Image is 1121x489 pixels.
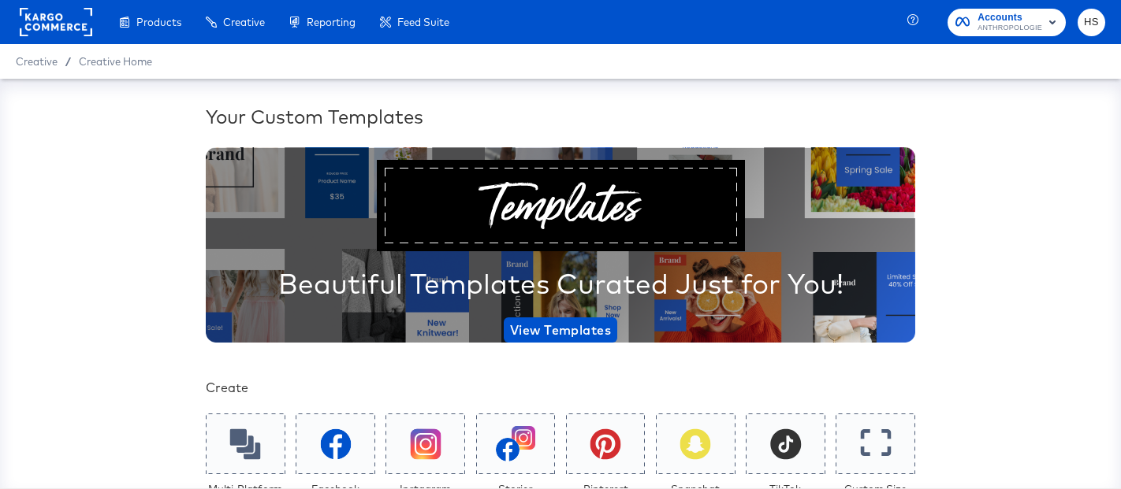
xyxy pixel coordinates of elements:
button: View Templates [504,317,617,343]
span: Products [136,16,181,28]
span: ANTHROPOLOGIE [978,22,1042,35]
a: Creative Home [79,55,152,68]
span: HS [1084,13,1099,31]
span: Creative [223,16,265,28]
div: Create [206,379,915,397]
span: Accounts [978,9,1042,26]
span: Reporting [307,16,356,28]
div: Beautiful Templates Curated Just for You! [278,264,844,303]
div: Your Custom Templates [206,103,915,130]
span: / [58,55,79,68]
span: Feed Suite [397,16,449,28]
span: Creative [16,55,58,68]
button: AccountsANTHROPOLOGIE [948,9,1066,36]
span: View Templates [510,319,611,341]
button: HS [1078,9,1105,36]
